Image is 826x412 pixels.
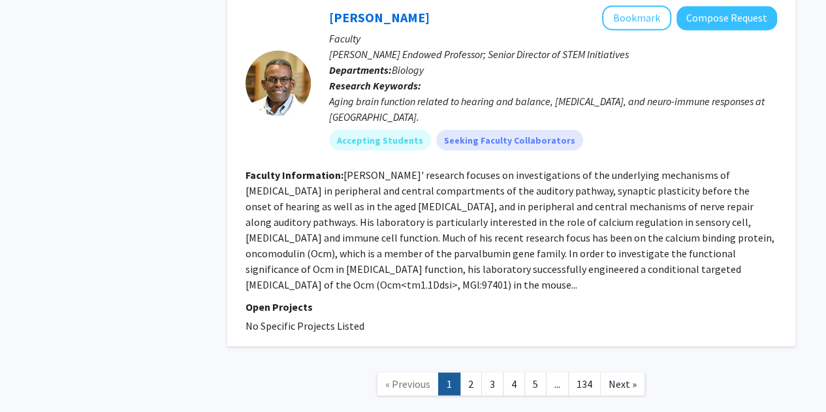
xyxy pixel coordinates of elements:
a: Previous Page [377,372,439,395]
div: Aging brain function related to hearing and balance, [MEDICAL_DATA], and neuro-immune responses a... [329,93,777,124]
button: Add Dwayne Simmons to Bookmarks [602,5,671,30]
span: ... [554,377,560,390]
b: Faculty Information: [246,168,343,181]
fg-read-more: [PERSON_NAME]' research focuses on investigations of the underlying mechanisms of [MEDICAL_DATA] ... [246,168,774,291]
iframe: Chat [10,353,56,402]
a: [PERSON_NAME] [329,9,430,25]
a: 5 [524,372,547,395]
b: Research Keywords: [329,78,421,91]
a: 2 [460,372,482,395]
p: Open Projects [246,298,777,314]
a: 4 [503,372,525,395]
b: Departments: [329,63,392,76]
p: [PERSON_NAME] Endowed Professor; Senior Director of STEM Initiatives [329,46,777,61]
nav: Page navigation [227,359,795,412]
a: Next [600,372,645,395]
a: 134 [568,372,601,395]
span: Next » [609,377,637,390]
span: Biology [392,63,424,76]
mat-chip: Seeking Faculty Collaborators [436,129,583,150]
a: 1 [438,372,460,395]
p: Faculty [329,30,777,46]
button: Compose Request to Dwayne Simmons [676,6,777,30]
a: 3 [481,372,503,395]
span: « Previous [385,377,430,390]
span: No Specific Projects Listed [246,319,364,332]
mat-chip: Accepting Students [329,129,431,150]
